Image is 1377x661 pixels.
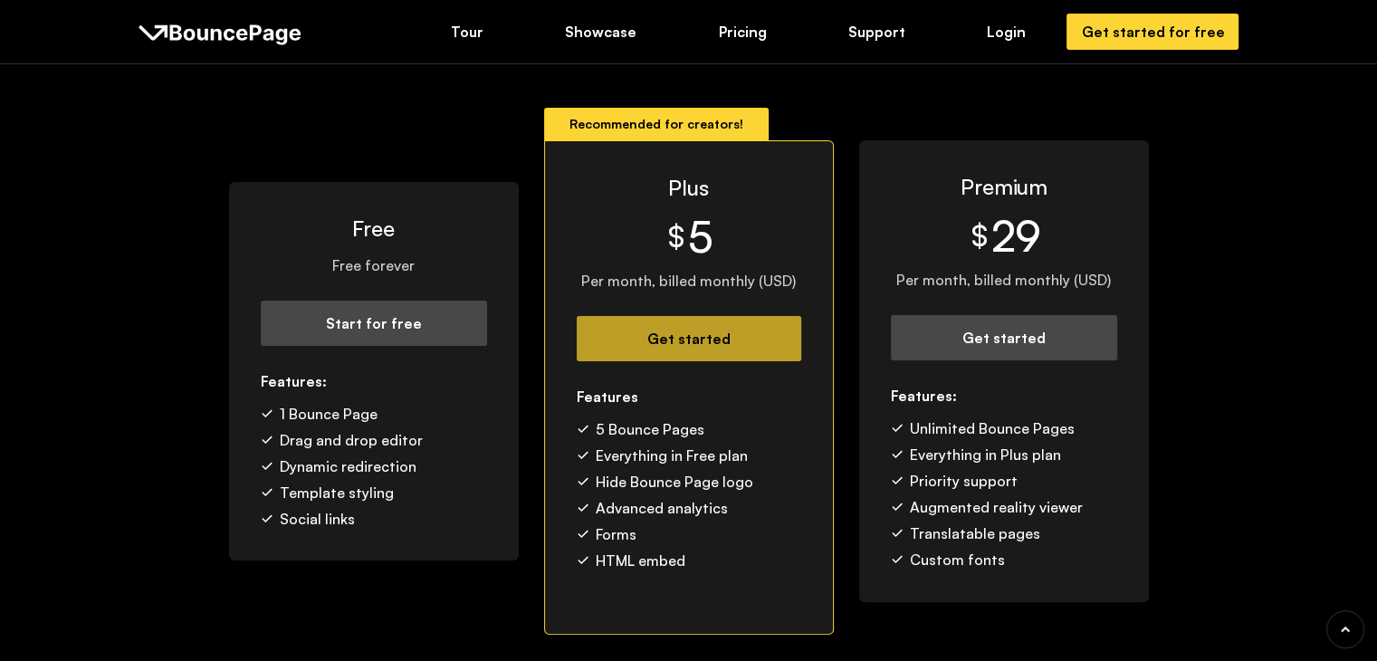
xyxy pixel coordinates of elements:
div: Custom fonts [910,550,1005,570]
h4: Free [261,214,487,243]
div: $ [971,217,987,254]
div: Pricing [718,22,766,42]
div: Recommended for creators! [569,114,743,134]
div: Forms [596,524,636,544]
div: Free forever [261,255,487,275]
a: Support [836,15,918,48]
div: Tour [451,22,483,42]
h6: Features: [261,371,487,391]
div: Augmented reality viewer [910,497,1083,517]
h6: Features [577,387,801,407]
div: Get started for free [1081,22,1224,42]
div: $ [668,218,684,254]
a: Pricing [705,15,779,48]
div: 1 Bounce Page [280,404,378,424]
div: Showcase [565,22,636,42]
a: Get started [577,316,801,361]
div: Start for free [280,313,468,333]
div: Advanced analytics [596,498,728,518]
a: Tour [438,15,496,48]
div: Translatable pages [910,523,1040,543]
div: 5 [688,215,712,258]
div: 29 [990,214,1039,257]
div: Get started [910,328,1098,348]
h6: Features: [891,386,1117,406]
div: Support [848,22,905,42]
div: Dynamic redirection [280,456,416,476]
div: HTML embed [596,551,685,570]
div: Get started [596,329,782,349]
a: Login [974,15,1038,48]
div: Template styling [280,483,394,503]
a: Start for free [261,301,487,346]
h4: Plus [577,173,801,202]
div: 5 Bounce Pages [596,419,704,439]
div: Everything in Free plan [596,445,748,465]
div: Unlimited Bounce Pages [910,418,1075,438]
a: Get started [891,315,1117,360]
div: Login [987,22,1026,42]
div: Everything in Plus plan [910,445,1061,465]
div: Drag and drop editor [280,430,423,450]
div: Per month, billed monthly (USD) [891,270,1117,290]
h4: Premium [891,172,1117,201]
a: Get started for free [1066,14,1238,50]
div: Hide Bounce Page logo [596,472,753,492]
div: Priority support [910,471,1018,491]
div: Per month, billed monthly (USD) [577,271,801,291]
div: Social links [280,509,355,529]
a: Showcase [552,15,649,48]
